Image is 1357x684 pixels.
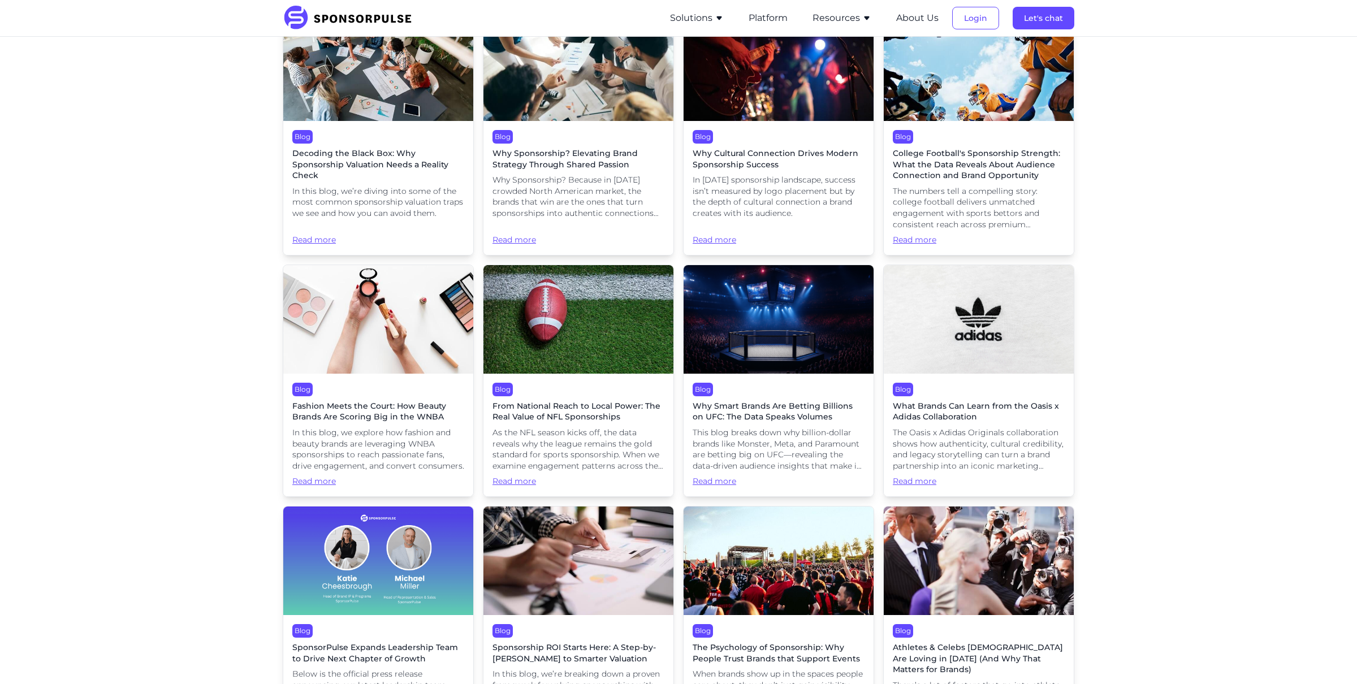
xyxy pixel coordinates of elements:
[693,175,865,219] span: In [DATE] sponsorship landscape, success isn’t measured by logo placement but by the depth of cul...
[684,265,874,374] img: AI generated image
[884,12,1074,121] img: Getty Images courtesy of Unsplash
[283,506,473,615] img: Katie Cheesbrough and Michael Miller Join SponsorPulse to Accelerate Strategic Services
[292,148,464,181] span: Decoding the Black Box: Why Sponsorship Valuation Needs a Reality Check
[1013,13,1074,23] a: Let's chat
[893,427,1065,471] span: The Oasis x Adidas Originals collaboration shows how authenticity, cultural credibility, and lega...
[483,506,673,615] img: Getty Images courtesy of Unsplash
[492,427,664,471] span: As the NFL season kicks off, the data reveals why the league remains the gold standard for sports...
[952,7,999,29] button: Login
[683,265,874,497] a: BlogWhy Smart Brands Are Betting Billions on UFC: The Data Speaks VolumesThis blog breaks down wh...
[292,186,464,219] span: In this blog, we’re diving into some of the most common sponsorship valuation traps we see and ho...
[883,12,1074,256] a: BlogCollege Football's Sponsorship Strength: What the Data Reveals About Audience Connection and ...
[893,186,1065,230] span: The numbers tell a compelling story: college football delivers unmatched engagement with sports b...
[670,11,724,25] button: Solutions
[684,506,874,615] img: Sebastian Pociecha courtesy of Unsplash
[483,12,674,256] a: BlogWhy Sponsorship? Elevating Brand Strategy Through Shared PassionWhy Sponsorship? Because in [...
[492,175,664,219] span: Why Sponsorship? Because in [DATE] crowded North American market, the brands that win are the one...
[883,265,1074,497] a: BlogWhat Brands Can Learn from the Oasis x Adidas CollaborationThe Oasis x Adidas Originals colla...
[292,624,313,638] div: Blog
[292,427,464,471] span: In this blog, we explore how fashion and beauty brands are leveraging WNBA sponsorships to reach ...
[292,130,313,144] div: Blog
[693,624,713,638] div: Blog
[893,130,913,144] div: Blog
[684,12,874,121] img: Neza Dolmo courtesy of Unsplash
[893,624,913,638] div: Blog
[893,383,913,396] div: Blog
[896,11,939,25] button: About Us
[693,427,865,471] span: This blog breaks down why billion-dollar brands like Monster, Meta, and Paramount are betting big...
[893,476,1065,487] span: Read more
[483,265,673,374] img: Getty Images courtesy of Unsplash
[283,6,420,31] img: SponsorPulse
[693,476,865,487] span: Read more
[283,265,474,497] a: BlogFashion Meets the Court: How Beauty Brands Are Scoring Big in the WNBAIn this blog, we explor...
[1300,630,1357,684] iframe: Chat Widget
[492,624,513,638] div: Blog
[492,383,513,396] div: Blog
[283,265,473,374] img: Image by Curated Lifestyle courtesy of Unsplash
[492,224,664,246] span: Read more
[893,401,1065,423] span: What Brands Can Learn from the Oasis x Adidas Collaboration
[492,401,664,423] span: From National Reach to Local Power: The Real Value of NFL Sponsorships
[813,11,871,25] button: Resources
[693,130,713,144] div: Blog
[884,265,1074,374] img: Christian Wiediger, courtesy of Unsplash
[492,130,513,144] div: Blog
[693,401,865,423] span: Why Smart Brands Are Betting Billions on UFC: The Data Speaks Volumes
[749,11,788,25] button: Platform
[283,12,473,121] img: Getty images courtesy of Unsplash
[292,383,313,396] div: Blog
[693,148,865,170] span: Why Cultural Connection Drives Modern Sponsorship Success
[896,13,939,23] a: About Us
[292,401,464,423] span: Fashion Meets the Court: How Beauty Brands Are Scoring Big in the WNBA
[492,148,664,170] span: Why Sponsorship? Elevating Brand Strategy Through Shared Passion
[483,265,674,497] a: BlogFrom National Reach to Local Power: The Real Value of NFL SponsorshipsAs the NFL season kicks...
[893,148,1065,181] span: College Football's Sponsorship Strength: What the Data Reveals About Audience Connection and Bran...
[292,224,464,246] span: Read more
[749,13,788,23] a: Platform
[283,12,474,256] a: BlogDecoding the Black Box: Why Sponsorship Valuation Needs a Reality CheckIn this blog, we’re di...
[492,642,664,664] span: Sponsorship ROI Starts Here: A Step-by-[PERSON_NAME] to Smarter Valuation
[893,235,1065,246] span: Read more
[893,642,1065,676] span: Athletes & Celebs [DEMOGRAPHIC_DATA] Are Loving in [DATE] (And Why That Matters for Brands)
[693,642,865,664] span: The Psychology of Sponsorship: Why People Trust Brands that Support Events
[292,476,464,487] span: Read more
[683,12,874,256] a: BlogWhy Cultural Connection Drives Modern Sponsorship SuccessIn [DATE] sponsorship landscape, suc...
[693,383,713,396] div: Blog
[1013,7,1074,29] button: Let's chat
[292,642,464,664] span: SponsorPulse Expands Leadership Team to Drive Next Chapter of Growth
[483,12,673,121] img: Photo by Getty Images courtesy of Unsplash
[492,476,664,487] span: Read more
[884,506,1074,615] img: Getty Images courtesy of Unsplash
[693,224,865,246] span: Read more
[952,13,999,23] a: Login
